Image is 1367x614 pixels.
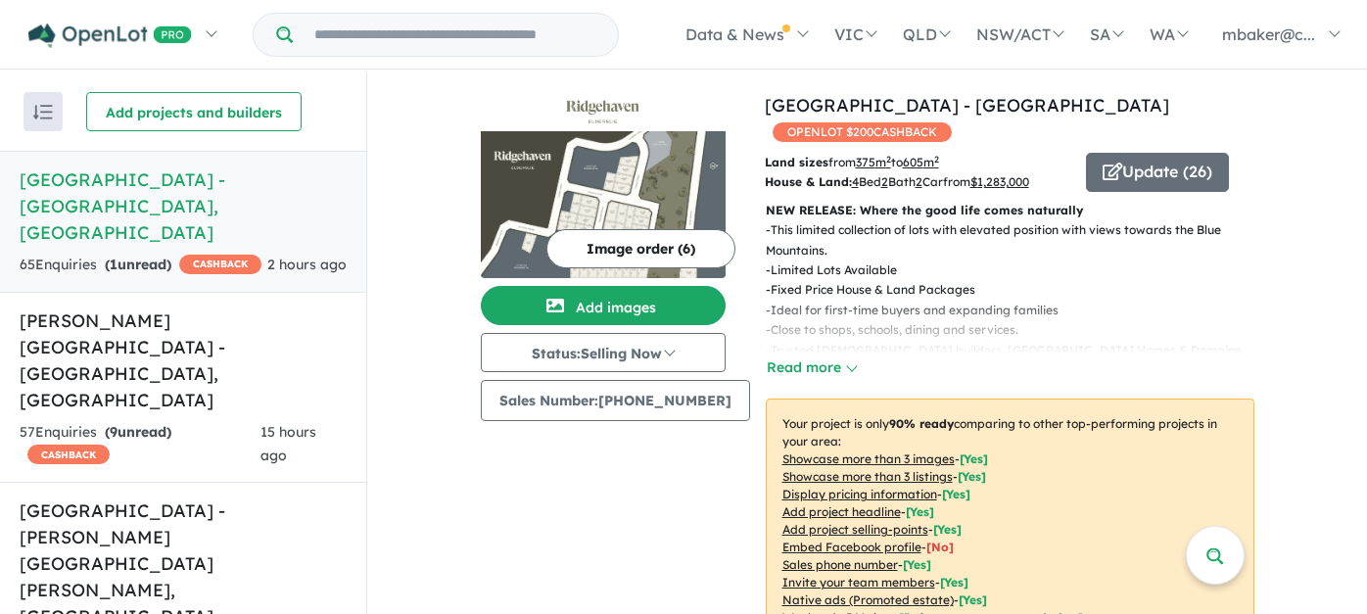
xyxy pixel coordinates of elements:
[906,504,934,519] span: [ Yes ]
[782,522,928,537] u: Add project selling-points
[765,174,852,189] b: House & Land:
[933,522,962,537] span: [ Yes ]
[765,153,1071,172] p: from
[28,24,192,48] img: Openlot PRO Logo White
[782,540,921,554] u: Embed Facebook profile
[260,423,316,464] span: 15 hours ago
[958,469,986,484] span: [ Yes ]
[782,451,955,466] u: Showcase more than 3 images
[782,575,935,590] u: Invite your team members
[481,286,726,325] button: Add images
[782,469,953,484] u: Showcase more than 3 listings
[105,256,171,273] strong: ( unread)
[782,487,937,501] u: Display pricing information
[481,92,726,278] a: Ridgehaven Estate - Elderslie LogoRidgehaven Estate - Elderslie
[959,592,987,607] span: [Yes]
[766,280,1270,300] p: - Fixed Price House & Land Packages
[20,307,347,413] h5: [PERSON_NAME][GEOGRAPHIC_DATA] - [GEOGRAPHIC_DATA] , [GEOGRAPHIC_DATA]
[782,557,898,572] u: Sales phone number
[20,166,347,246] h5: [GEOGRAPHIC_DATA] - [GEOGRAPHIC_DATA] , [GEOGRAPHIC_DATA]
[934,154,939,165] sup: 2
[903,155,939,169] u: 605 m
[105,423,171,441] strong: ( unread)
[903,557,931,572] span: [ Yes ]
[782,504,901,519] u: Add project headline
[110,256,118,273] span: 1
[481,380,750,421] button: Sales Number:[PHONE_NUMBER]
[940,575,968,590] span: [ Yes ]
[86,92,302,131] button: Add projects and builders
[179,255,261,274] span: CASHBACK
[33,105,53,119] img: sort.svg
[297,14,614,56] input: Try estate name, suburb, builder or developer
[765,94,1169,117] a: [GEOGRAPHIC_DATA] - [GEOGRAPHIC_DATA]
[766,320,1270,340] p: - Close to shops, schools, dining and services.
[546,229,735,268] button: Image order (6)
[856,155,891,169] u: 375 m
[886,154,891,165] sup: 2
[1086,153,1229,192] button: Update (26)
[926,540,954,554] span: [ No ]
[1222,24,1315,44] span: mbaker@c...
[267,256,347,273] span: 2 hours ago
[773,122,952,142] span: OPENLOT $ 200 CASHBACK
[970,174,1029,189] u: $ 1,283,000
[110,423,118,441] span: 9
[766,260,1270,280] p: - Limited Lots Available
[766,201,1254,220] p: NEW RELEASE: Where the good life comes naturally
[960,451,988,466] span: [ Yes ]
[20,254,261,277] div: 65 Enquir ies
[881,174,888,189] u: 2
[20,421,260,468] div: 57 Enquir ies
[916,174,922,189] u: 2
[782,592,954,607] u: Native ads (Promoted estate)
[852,174,859,189] u: 4
[765,155,828,169] b: Land sizes
[766,301,1270,320] p: - Ideal for first-time buyers and expanding families
[765,172,1071,192] p: Bed Bath Car from
[27,445,110,464] span: CASHBACK
[891,155,939,169] span: to
[766,341,1270,381] p: - Trusted [DEMOGRAPHIC_DATA] builders, [GEOGRAPHIC_DATA] Homes & Domaine Homes
[481,131,726,278] img: Ridgehaven Estate - Elderslie
[942,487,970,501] span: [ Yes ]
[766,356,858,379] button: Read more
[489,100,718,123] img: Ridgehaven Estate - Elderslie Logo
[889,416,954,431] b: 90 % ready
[481,333,726,372] button: Status:Selling Now
[766,220,1270,260] p: - This limited collection of lots with elevated position with views towards the Blue Mountains.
